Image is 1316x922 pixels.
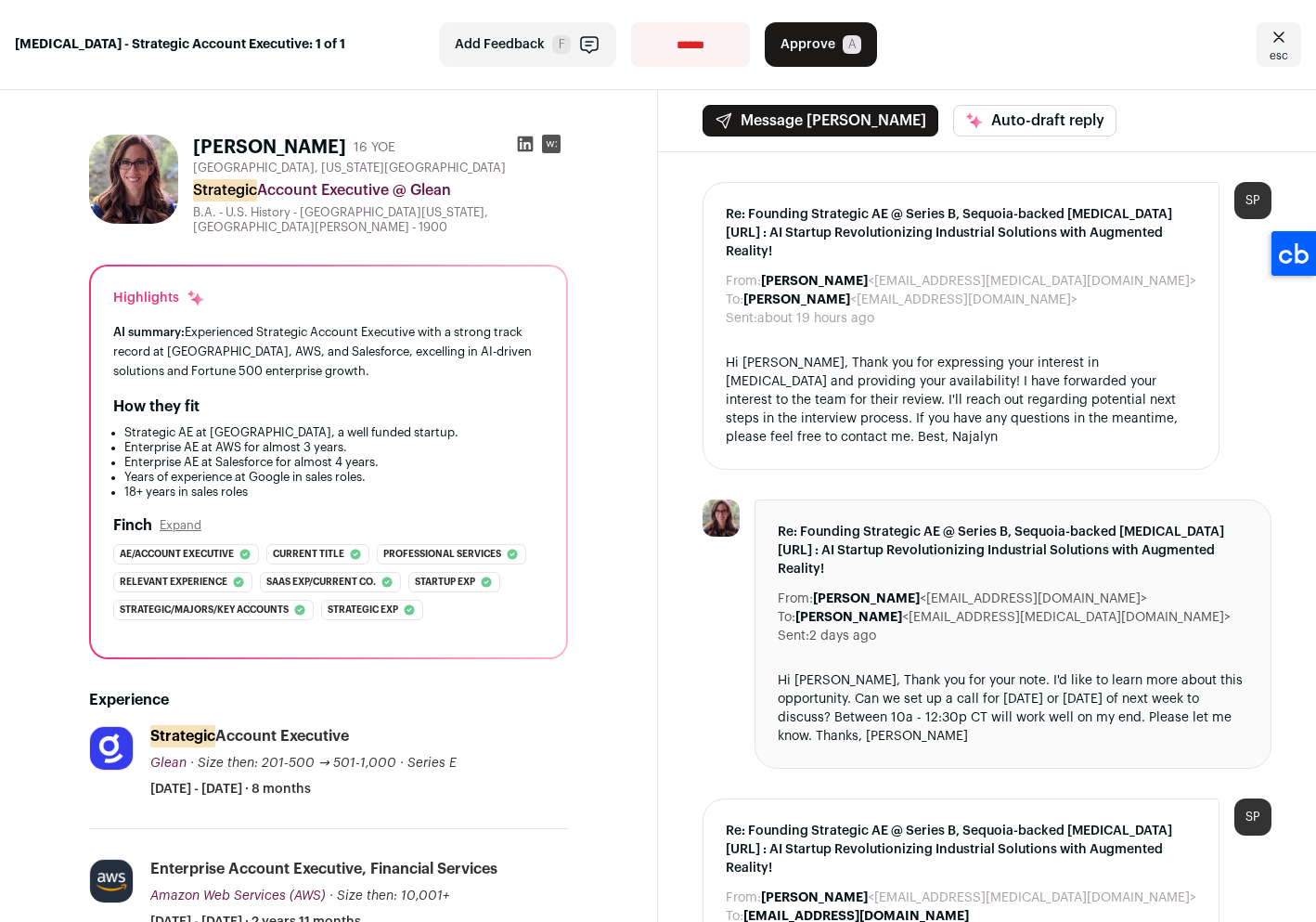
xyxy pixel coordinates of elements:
[329,890,449,903] span: · Size then: 10,001+
[726,291,743,309] dt: To:
[150,890,326,903] span: Amazon Web Services (AWS)
[193,179,568,201] div: Account Executive @ Glean
[113,396,200,418] h2: How they fit
[726,889,761,907] dt: From:
[89,689,568,711] h2: Experience
[795,611,902,624] b: [PERSON_NAME]
[89,135,178,224] img: 66373845e74781e81cc77efc7406fd0865bb152ac7166ce4801baceecf4b85ba.jpg
[266,573,376,591] span: Saas exp/current co.
[328,601,398,619] span: Strategic exp
[778,523,1248,578] span: Re: Founding Strategic AE @ Series B, Sequoia-backed [MEDICAL_DATA][URL] : AI Startup Revolutioni...
[15,35,345,54] strong: [MEDICAL_DATA] - Strategic Account Executive: 1 of 1
[778,627,809,645] dt: Sent:
[90,727,133,770] img: 900120e874ef231f3e7dfb53f55b3ec9596de6777d6558647a3e147d1e8b9a9b.png
[190,757,396,770] span: · Size then: 201-500 → 501-1,000
[354,138,395,157] div: 16 YOE
[193,205,568,235] div: B.A. - U.S. History - [GEOGRAPHIC_DATA][US_STATE], [GEOGRAPHIC_DATA][PERSON_NAME] - 1900
[113,322,544,381] div: Experienced Strategic Account Executive with a strong track record at [GEOGRAPHIC_DATA], AWS, and...
[757,309,874,328] dd: about 19 hours ago
[400,754,404,773] span: ·
[193,161,506,175] span: [GEOGRAPHIC_DATA], [US_STATE][GEOGRAPHIC_DATA]
[150,725,215,747] mark: Strategic
[726,822,1196,877] span: Re: Founding Strategic AE @ Series B, Sequoia-backed [MEDICAL_DATA][URL] : AI Startup Revolutioni...
[113,289,205,307] div: Highlights
[761,275,868,288] b: [PERSON_NAME]
[765,22,877,67] button: Approve A
[743,291,1077,309] dd: <[EMAIL_ADDRESS][DOMAIN_NAME]>
[1257,22,1301,67] a: Close
[124,440,544,455] li: Enterprise AE at AWS for almost 3 years.
[809,627,876,645] dd: 2 days ago
[439,22,616,67] button: Add Feedback F
[160,518,201,533] button: Expand
[120,573,227,591] span: Relevant experience
[113,514,152,537] h2: Finch
[843,35,861,54] span: A
[761,889,1196,907] dd: <[EMAIL_ADDRESS][MEDICAL_DATA][DOMAIN_NAME]>
[953,105,1116,136] button: Auto-draft reply
[124,455,544,470] li: Enterprise AE at Salesforce for almost 4 years.
[726,272,761,291] dt: From:
[193,135,346,161] h1: [PERSON_NAME]
[120,545,234,564] span: Ae/account executive
[383,545,501,564] span: Professional services
[124,485,544,500] li: 18+ years in sales roles
[778,608,795,627] dt: To:
[726,354,1196,447] div: Hi [PERSON_NAME], Thank you for expressing your interest in [MEDICAL_DATA] and providing your ava...
[726,309,757,328] dt: Sent:
[703,500,740,537] img: 66373845e74781e81cc77efc7406fd0865bb152ac7166ce4801baceecf4b85ba.jpg
[1234,182,1271,219] div: SP
[813,592,920,605] b: [PERSON_NAME]
[415,573,475,591] span: Startup exp
[193,179,257,201] mark: Strategic
[1270,48,1288,63] span: esc
[150,780,311,799] span: [DATE] - [DATE] · 8 months
[778,671,1248,746] div: Hi [PERSON_NAME], Thank you for your note. I'd like to learn more about this opportunity. Can we ...
[761,891,868,904] b: [PERSON_NAME]
[124,470,544,485] li: Years of experience at Google in sales roles.
[113,326,185,338] span: AI summary:
[455,35,545,54] span: Add Feedback
[124,425,544,440] li: Strategic AE at [GEOGRAPHIC_DATA], a well funded startup.
[703,105,938,136] button: Message [PERSON_NAME]
[795,608,1231,627] dd: <[EMAIL_ADDRESS][MEDICAL_DATA][DOMAIN_NAME]>
[150,859,497,879] div: Enterprise Account Executive, Financial Services
[150,757,187,770] span: Glean
[1234,799,1271,836] div: SP
[552,35,571,54] span: F
[150,726,349,747] div: Account Executive
[778,590,813,608] dt: From:
[743,293,850,306] b: [PERSON_NAME]
[813,590,1147,608] dd: <[EMAIL_ADDRESS][DOMAIN_NAME]>
[781,35,835,54] span: Approve
[120,601,289,619] span: Strategic/majors/key accounts
[90,860,133,903] img: a11044fc5a73db7429cab08e8b8ffdb841ee144be2dff187cdde6ecf1061de85.jpg
[761,272,1196,291] dd: <[EMAIL_ADDRESS][MEDICAL_DATA][DOMAIN_NAME]>
[407,757,457,770] span: Series E
[726,205,1196,261] span: Re: Founding Strategic AE @ Series B, Sequoia-backed [MEDICAL_DATA][URL] : AI Startup Revolutioni...
[273,545,344,564] span: Current title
